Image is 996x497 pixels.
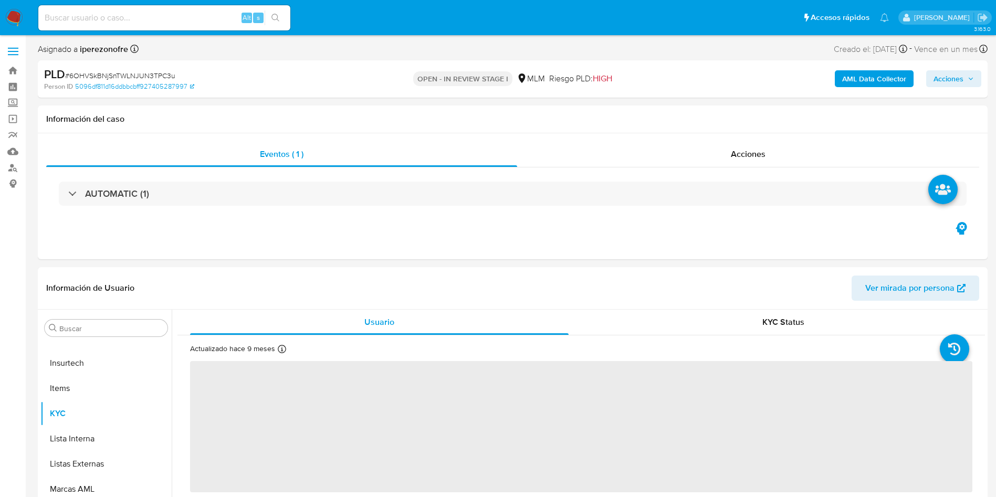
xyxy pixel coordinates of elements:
h1: Información de Usuario [46,283,134,293]
div: MLM [517,73,545,84]
div: AUTOMATIC (1) [59,182,967,206]
p: ivonne.perezonofre@mercadolibre.com.mx [914,13,973,23]
span: Riesgo PLD: [549,73,612,84]
input: Buscar usuario o caso... [38,11,290,25]
button: KYC [40,401,172,426]
span: Usuario [364,316,394,328]
b: Person ID [44,82,73,91]
a: 5096df811d16ddbbcbff927405287997 [75,82,194,91]
b: iperezonofre [78,43,128,55]
b: AML Data Collector [842,70,906,87]
h1: Información del caso [46,114,979,124]
button: AML Data Collector [835,70,914,87]
button: Acciones [926,70,981,87]
span: HIGH [593,72,612,84]
div: Creado el: [DATE] [834,42,907,56]
span: s [257,13,260,23]
p: OPEN - IN REVIEW STAGE I [413,71,512,86]
a: Notificaciones [880,13,889,22]
input: Buscar [59,324,163,333]
button: search-icon [265,10,286,25]
a: Salir [977,12,988,23]
p: Actualizado hace 9 meses [190,344,275,354]
span: Asignado a [38,44,128,55]
span: Vence en un mes [914,44,978,55]
span: Eventos ( 1 ) [260,148,303,160]
button: Items [40,376,172,401]
button: Listas Externas [40,451,172,477]
button: Buscar [49,324,57,332]
span: Alt [243,13,251,23]
span: Acciones [731,148,766,160]
button: Insurtech [40,351,172,376]
span: ‌ [190,361,972,492]
span: Accesos rápidos [811,12,869,23]
button: Ver mirada por persona [852,276,979,301]
span: # 6OHVSkBNjSnTWLNJUN3TPC3u [65,70,175,81]
span: Acciones [934,70,963,87]
span: KYC Status [762,316,804,328]
span: - [909,42,912,56]
span: Ver mirada por persona [865,276,955,301]
h3: AUTOMATIC (1) [85,188,149,199]
button: Lista Interna [40,426,172,451]
b: PLD [44,66,65,82]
